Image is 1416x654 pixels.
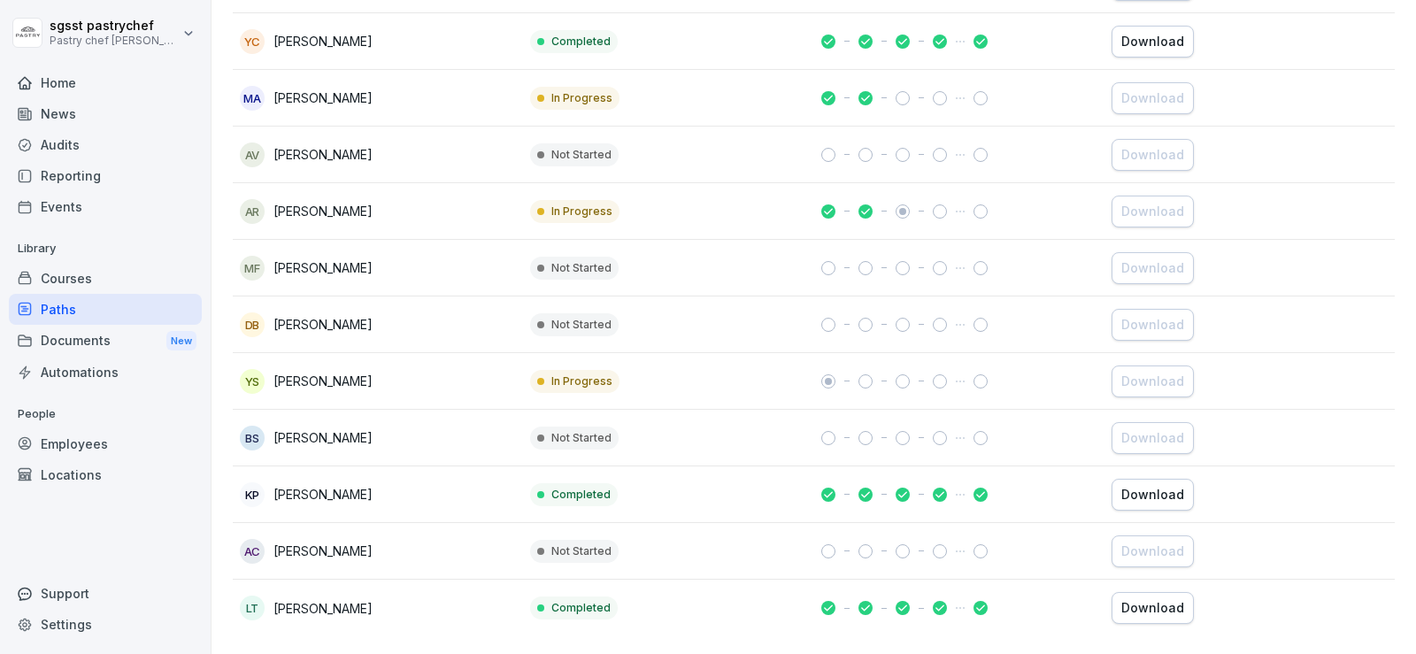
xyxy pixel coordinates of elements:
p: [PERSON_NAME] [273,372,373,390]
p: Completed [551,487,611,503]
p: Not Started [551,543,612,559]
div: Documents [9,325,202,358]
a: Events [9,191,202,222]
div: Download [1121,258,1184,278]
p: [PERSON_NAME] [273,145,373,164]
p: Not Started [551,260,612,276]
p: [PERSON_NAME] [273,258,373,277]
div: Download [1121,88,1184,108]
div: BS [240,426,265,450]
a: Locations [9,459,202,490]
p: Not Started [551,430,612,446]
div: Download [1121,145,1184,165]
div: MA [240,86,265,111]
div: Download [1121,598,1184,618]
p: [PERSON_NAME] [273,599,373,618]
a: Settings [9,609,202,640]
div: Download [1121,372,1184,391]
div: Support [9,578,202,609]
p: [PERSON_NAME] [273,485,373,504]
div: KP [240,482,265,507]
p: Pastry chef [PERSON_NAME] y Cocina gourmet [50,35,179,47]
div: AC [240,539,265,564]
div: Download [1121,485,1184,504]
a: Automations [9,357,202,388]
div: YS [240,369,265,394]
button: Download [1112,309,1194,341]
p: sgsst pastrychef [50,19,179,34]
p: [PERSON_NAME] [273,202,373,220]
p: Not Started [551,147,612,163]
p: [PERSON_NAME] [273,88,373,107]
button: Download [1112,196,1194,227]
a: Paths [9,294,202,325]
a: News [9,98,202,129]
a: Courses [9,263,202,294]
div: AV [240,142,265,167]
button: Download [1112,422,1194,454]
p: Not Started [551,317,612,333]
div: AR [240,199,265,224]
p: [PERSON_NAME] [273,428,373,447]
p: People [9,400,202,428]
a: DocumentsNew [9,325,202,358]
p: In Progress [551,373,612,389]
p: [PERSON_NAME] [273,542,373,560]
p: [PERSON_NAME] [273,315,373,334]
p: Completed [551,600,611,616]
button: Download [1112,365,1194,397]
button: Download [1112,592,1194,624]
div: New [166,331,196,351]
button: Download [1112,26,1194,58]
div: MF [240,256,265,281]
a: Employees [9,428,202,459]
a: Audits [9,129,202,160]
a: Reporting [9,160,202,191]
div: Download [1121,202,1184,221]
button: Download [1112,535,1194,567]
button: Download [1112,252,1194,284]
div: Download [1121,542,1184,561]
div: YC [240,29,265,54]
div: LT [240,596,265,620]
p: Completed [551,34,611,50]
button: Download [1112,82,1194,114]
div: DB [240,312,265,337]
p: In Progress [551,90,612,106]
div: Download [1121,428,1184,448]
a: Home [9,67,202,98]
p: [PERSON_NAME] [273,32,373,50]
div: Download [1121,315,1184,335]
p: In Progress [551,204,612,219]
p: Library [9,235,202,263]
button: Download [1112,479,1194,511]
div: Download [1121,32,1184,51]
button: Download [1112,139,1194,171]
